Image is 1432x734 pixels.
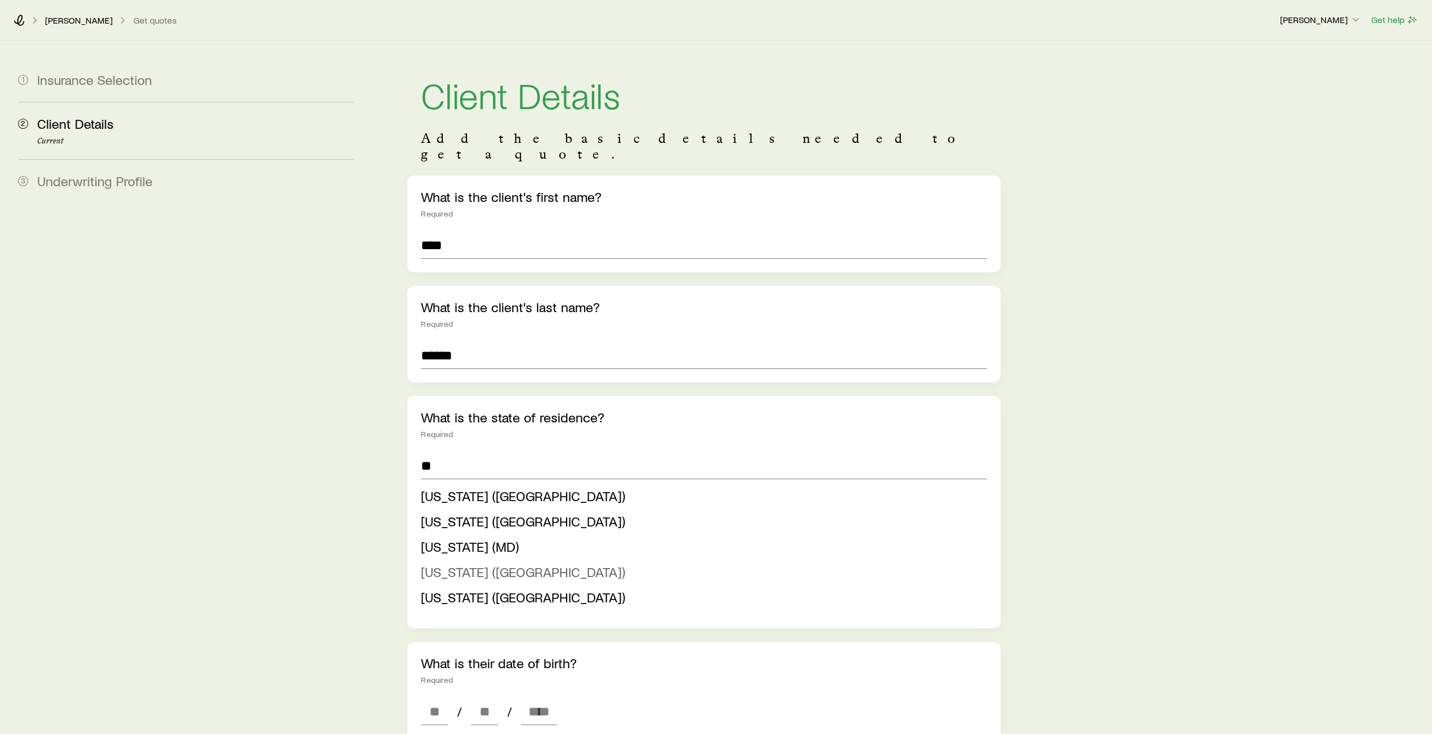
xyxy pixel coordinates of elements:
p: [PERSON_NAME] [45,15,113,26]
p: [PERSON_NAME] [1280,14,1361,25]
div: Required [421,676,986,685]
span: Client Details [37,115,114,132]
div: Required [421,209,986,218]
p: What is the client's last name? [421,299,986,315]
div: Required [421,430,986,439]
span: [US_STATE] ([GEOGRAPHIC_DATA]) [421,589,625,605]
span: Insurance Selection [37,71,152,88]
span: 2 [18,119,28,129]
li: Oklahoma (OK) [421,585,980,610]
span: Underwriting Profile [37,173,152,189]
span: 3 [18,176,28,186]
li: Massachusetts (MA) [421,560,980,585]
span: 1 [18,75,28,85]
span: [US_STATE] ([GEOGRAPHIC_DATA]) [421,513,625,529]
p: Current [37,137,353,146]
span: / [452,704,466,719]
h1: Client Details [421,76,986,112]
span: [US_STATE] ([GEOGRAPHIC_DATA]) [421,488,625,504]
button: Get help [1371,13,1418,26]
p: What is the state of residence? [421,409,986,425]
span: [US_STATE] (MD) [421,538,519,555]
div: Required [421,319,986,328]
button: Get quotes [133,15,177,26]
p: What is the client's first name? [421,189,986,205]
button: [PERSON_NAME] [1280,13,1362,27]
li: Alabama (AL) [421,484,980,509]
li: Maryland (MD) [421,534,980,560]
span: / [502,704,517,719]
p: What is their date of birth? [421,655,986,671]
li: Maine (ME) [421,509,980,534]
p: Add the basic details needed to get a quote. [421,130,986,162]
span: [US_STATE] ([GEOGRAPHIC_DATA]) [421,564,625,580]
